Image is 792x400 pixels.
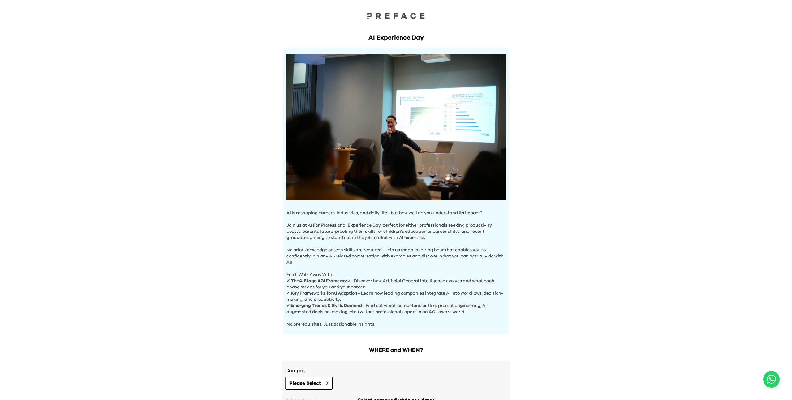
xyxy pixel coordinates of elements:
[286,216,506,241] p: Join us at AI For Professional Experience Day, perfect for either professionals seeking productiv...
[333,291,357,296] b: AI Adoption
[286,303,506,315] p: ✔ – Find out which competencies (like prompt engineering, AI-augmented decision-making, etc.) wil...
[286,241,506,266] p: No prior knowledge or tech skills are required—join us for an inspiring hour that enables you to ...
[282,346,510,355] h2: WHERE and WHEN?
[289,380,321,387] span: Please Select
[286,290,506,303] p: ✔ Key Frameworks for – Learn how leading companies integrate AI into workflows, decision-making, ...
[286,210,506,216] p: AI is reshaping careers, industries, and daily life - but how well do you understand its impact?
[285,377,333,390] button: Please Select
[365,12,427,19] img: Preface Logo
[286,54,506,200] img: Hero Image
[286,315,506,327] p: No prerequisites. Just actionable insights.
[286,278,506,290] p: ✔ The – Discover how Artificial General Intelligence evolves and what each phase means for you an...
[286,266,506,278] p: You'll Walk Away With:
[283,33,509,42] h1: AI Experience Day
[285,367,507,374] h3: Campus
[763,371,780,388] a: Chat with us on WhatsApp
[763,371,780,388] button: Open WhatsApp chat
[290,304,362,308] b: Emerging Trends & Skills Demand
[299,279,350,283] b: 4-Stage AGI Framework
[365,12,427,21] a: Preface Logo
